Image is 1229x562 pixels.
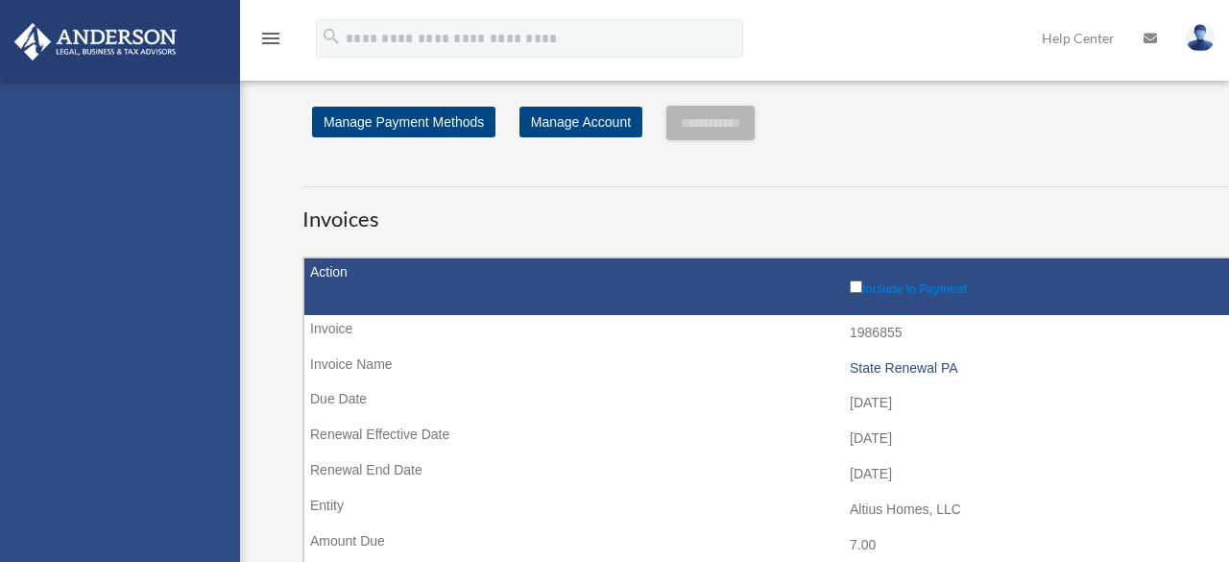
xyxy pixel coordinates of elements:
a: Manage Payment Methods [312,107,495,137]
a: menu [259,34,282,50]
i: menu [259,27,282,50]
input: Include in Payment [850,281,862,293]
img: User Pic [1186,24,1215,52]
a: Manage Account [519,107,642,137]
img: Anderson Advisors Platinum Portal [9,23,182,61]
i: search [321,26,342,47]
